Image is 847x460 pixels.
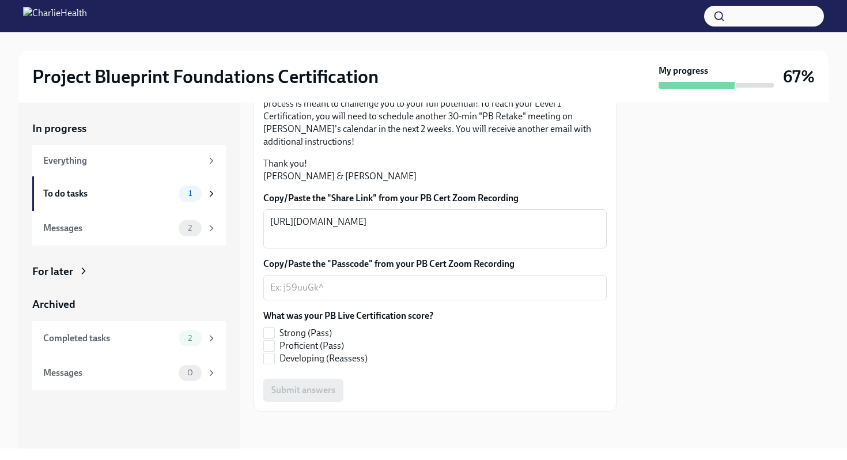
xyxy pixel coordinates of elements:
[32,176,226,211] a: To do tasks1
[43,367,174,379] div: Messages
[32,264,73,279] div: For later
[43,187,174,200] div: To do tasks
[23,7,87,25] img: CharlieHealth
[279,352,368,365] span: Developing (Reassess)
[32,65,379,88] h2: Project Blueprint Foundations Certification
[43,332,174,345] div: Completed tasks
[43,222,174,235] div: Messages
[263,85,607,148] p: Note: if you received a "Developing (Reasses)" score, don't get disheartened--this process is mea...
[783,66,815,87] h3: 67%
[263,192,607,205] label: Copy/Paste the "Share Link" from your PB Cert Zoom Recording
[32,121,226,136] a: In progress
[279,327,332,340] span: Strong (Pass)
[32,211,226,246] a: Messages2
[181,224,199,232] span: 2
[32,356,226,390] a: Messages0
[263,157,607,183] p: Thank you! [PERSON_NAME] & [PERSON_NAME]
[181,189,199,198] span: 1
[279,340,344,352] span: Proficient (Pass)
[263,258,607,270] label: Copy/Paste the "Passcode" from your PB Cert Zoom Recording
[32,145,226,176] a: Everything
[32,321,226,356] a: Completed tasks2
[659,65,708,77] strong: My progress
[32,264,226,279] a: For later
[181,334,199,342] span: 2
[263,310,433,322] label: What was your PB Live Certification score?
[32,297,226,312] a: Archived
[43,154,202,167] div: Everything
[180,368,200,377] span: 0
[270,215,600,243] textarea: [URL][DOMAIN_NAME]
